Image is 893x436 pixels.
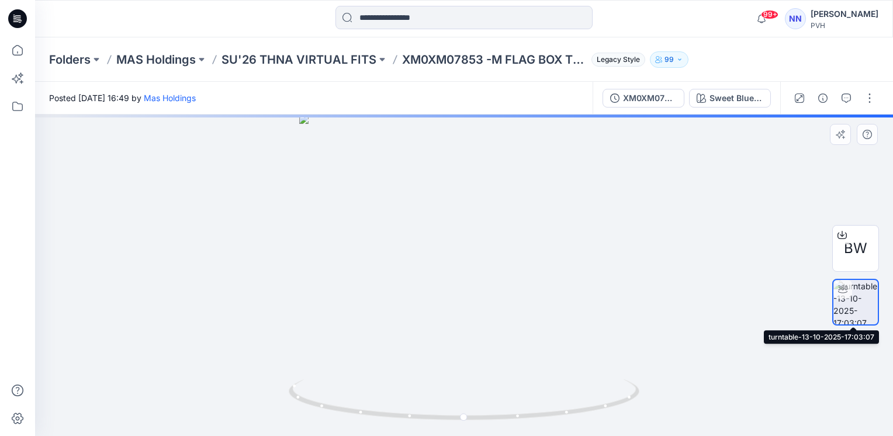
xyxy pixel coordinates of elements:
[402,51,587,68] p: XM0XM07853 -M FLAG BOX TEE-TOP-V01
[844,238,867,259] span: BW
[785,8,806,29] div: NN
[591,53,645,67] span: Legacy Style
[587,51,645,68] button: Legacy Style
[689,89,771,108] button: Sweet Blue 431-150
[811,21,878,30] div: PVH
[811,7,878,21] div: [PERSON_NAME]
[761,10,778,19] span: 99+
[623,92,677,105] div: XM0XM07853 -M FLAG BOX TEE-TOP-V01
[49,92,196,104] span: Posted [DATE] 16:49 by
[144,93,196,103] a: Mas Holdings
[221,51,376,68] a: SU'26 THNA VIRTUAL FITS
[664,53,674,66] p: 99
[650,51,688,68] button: 99
[49,51,91,68] a: Folders
[833,280,878,324] img: turntable-13-10-2025-17:03:07
[709,92,763,105] div: Sweet Blue 431-150
[814,89,832,108] button: Details
[116,51,196,68] a: MAS Holdings
[603,89,684,108] button: XM0XM07853 -M FLAG BOX TEE-TOP-V01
